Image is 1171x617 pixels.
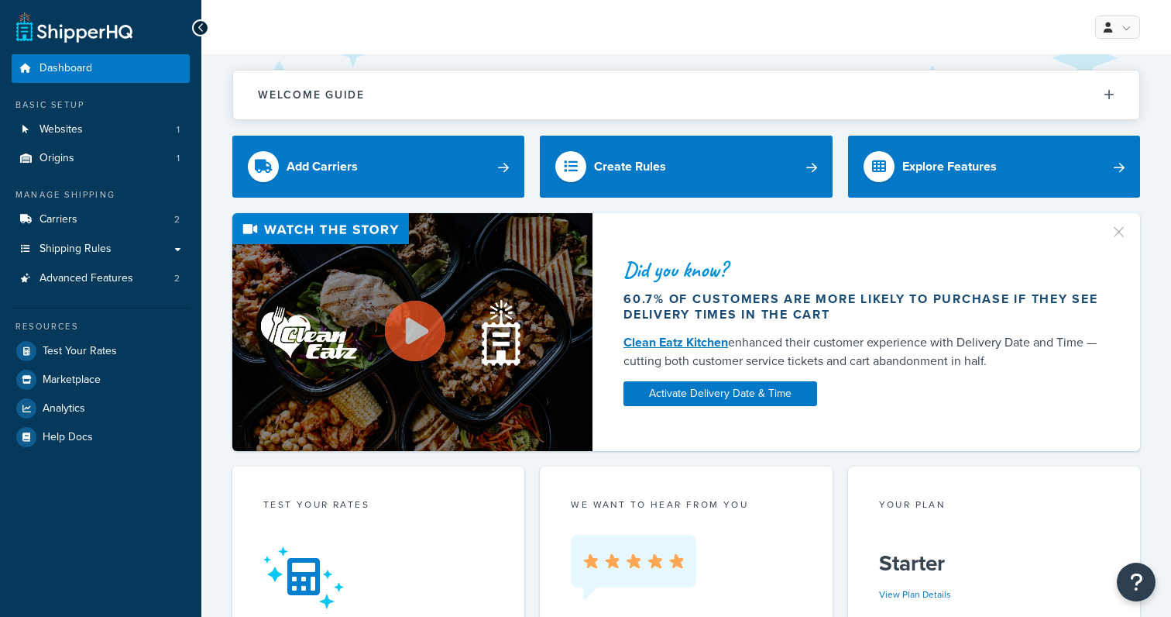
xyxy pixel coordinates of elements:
[177,123,180,136] span: 1
[12,235,190,264] a: Shipping Rules
[879,498,1109,515] div: Your Plan
[12,264,190,293] li: Advanced Features
[12,205,190,234] a: Carriers2
[623,333,1100,371] div: enhanced their customer experience with Delivery Date and Time — cutting both customer service ti...
[540,136,832,198] a: Create Rules
[12,188,190,202] div: Manage Shipping
[623,259,1100,281] div: Did you know?
[12,423,190,451] a: Help Docs
[258,89,365,101] h2: Welcome Guide
[1117,563,1156,601] button: Open Resource Center
[39,213,77,226] span: Carriers
[12,115,190,144] li: Websites
[848,136,1140,198] a: Explore Features
[39,123,83,136] span: Websites
[594,156,666,178] div: Create Rules
[12,337,190,365] a: Test Your Rates
[12,320,190,333] div: Resources
[287,156,358,178] div: Add Carriers
[12,98,190,112] div: Basic Setup
[12,54,190,83] a: Dashboard
[232,136,524,198] a: Add Carriers
[571,498,801,512] p: we want to hear from you
[263,498,493,515] div: Test your rates
[39,62,92,75] span: Dashboard
[233,71,1139,119] button: Welcome Guide
[879,588,951,601] a: View Plan Details
[623,291,1100,322] div: 60.7% of customers are more likely to purchase if they see delivery times in the cart
[12,115,190,144] a: Websites1
[12,395,190,422] a: Analytics
[43,402,85,415] span: Analytics
[232,213,592,451] img: Video thumbnail
[43,345,117,358] span: Test Your Rates
[174,213,180,226] span: 2
[879,551,1109,576] h5: Starter
[12,264,190,293] a: Advanced Features2
[12,366,190,394] a: Marketplace
[12,205,190,234] li: Carriers
[39,272,133,285] span: Advanced Features
[623,381,817,406] a: Activate Delivery Date & Time
[177,152,180,165] span: 1
[12,144,190,173] li: Origins
[902,156,997,178] div: Explore Features
[43,431,93,444] span: Help Docs
[39,152,74,165] span: Origins
[43,374,101,387] span: Marketplace
[623,333,728,351] a: Clean Eatz Kitchen
[12,144,190,173] a: Origins1
[39,243,112,256] span: Shipping Rules
[174,272,180,285] span: 2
